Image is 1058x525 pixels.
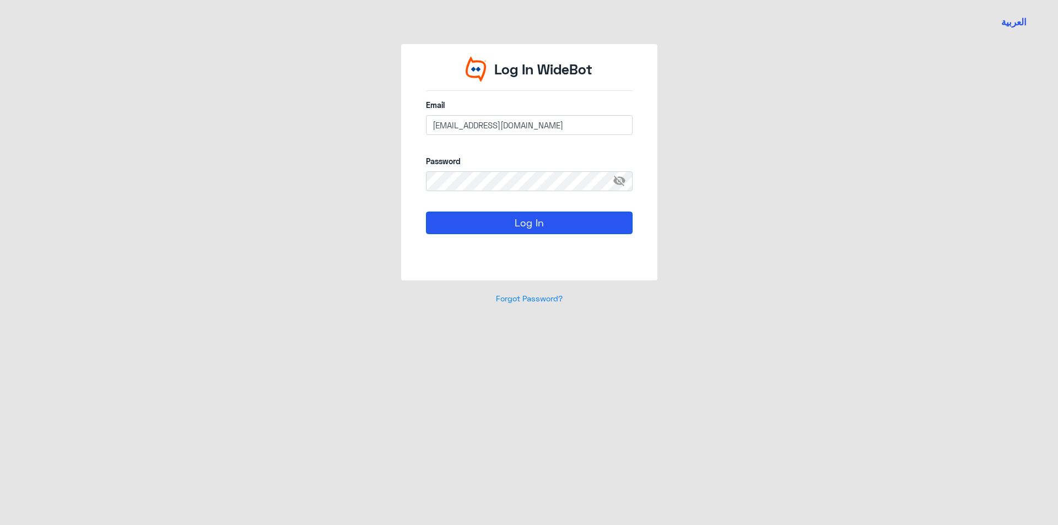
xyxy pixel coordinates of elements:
[494,59,592,80] p: Log In WideBot
[496,294,563,303] a: Forgot Password?
[613,171,633,191] span: visibility_off
[426,115,633,135] input: Enter your email here...
[426,155,633,167] label: Password
[1001,15,1027,29] button: العربية
[466,56,487,82] img: Widebot Logo
[995,8,1033,36] a: Switch language
[426,212,633,234] button: Log In
[426,99,633,111] label: Email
